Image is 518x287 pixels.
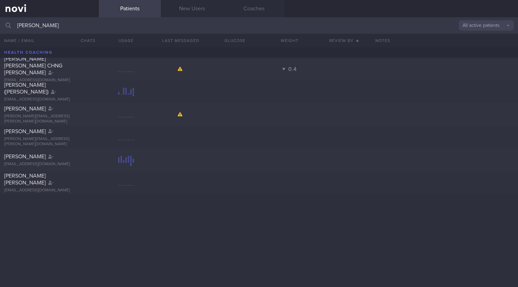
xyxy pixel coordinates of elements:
[459,20,514,31] button: All active patients
[4,78,95,83] div: [EMAIL_ADDRESS][DOMAIN_NAME]
[4,106,46,111] span: [PERSON_NAME]
[71,34,99,47] button: Chats
[4,137,95,147] div: [PERSON_NAME][EMAIL_ADDRESS][PERSON_NAME][DOMAIN_NAME]
[288,66,297,72] span: 0.4
[153,34,208,47] button: Last Messaged
[4,56,62,75] span: [PERSON_NAME] [PERSON_NAME] CHNG [PERSON_NAME]
[208,34,262,47] button: Glucose
[4,82,49,95] span: [PERSON_NAME] ([PERSON_NAME])
[4,154,46,159] span: [PERSON_NAME]
[4,114,95,124] div: [PERSON_NAME][EMAIL_ADDRESS][PERSON_NAME][DOMAIN_NAME]
[99,34,153,47] div: Usage
[262,34,317,47] button: Weight
[4,129,46,134] span: [PERSON_NAME]
[371,34,518,47] div: Notes
[4,173,46,185] span: [PERSON_NAME] [PERSON_NAME]
[4,97,95,102] div: [EMAIL_ADDRESS][DOMAIN_NAME]
[317,34,371,47] button: Review By
[4,188,95,193] div: [EMAIL_ADDRESS][DOMAIN_NAME]
[4,162,95,167] div: [EMAIL_ADDRESS][DOMAIN_NAME]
